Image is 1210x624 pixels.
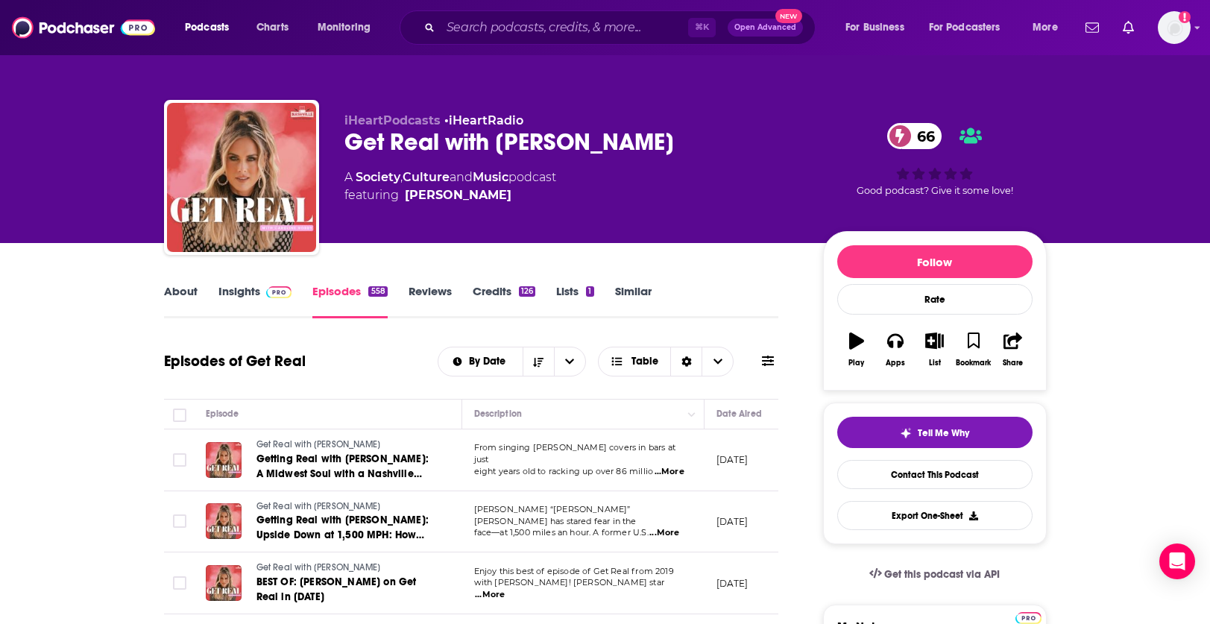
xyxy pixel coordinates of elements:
[1015,610,1042,624] a: Pro website
[474,577,665,587] span: with [PERSON_NAME]! [PERSON_NAME] star
[307,16,390,40] button: open menu
[174,16,248,40] button: open menu
[173,453,186,467] span: Toggle select row
[444,113,523,127] span: •
[312,284,387,318] a: Episodes558
[598,347,734,376] button: Choose View
[837,417,1033,448] button: tell me why sparkleTell Me Why
[586,286,593,297] div: 1
[775,9,802,23] span: New
[218,284,292,318] a: InsightsPodchaser Pro
[1179,11,1191,23] svg: Add a profile image
[256,514,429,556] span: Getting Real with [PERSON_NAME]: Upside Down at 1,500 MPH: How She Turns Fear into Fuel
[556,284,593,318] a: Lists1
[683,406,701,423] button: Column Actions
[449,113,523,127] a: iHeartRadio
[256,438,435,452] a: Get Real with [PERSON_NAME]
[344,168,556,204] div: A podcast
[256,501,381,511] span: Get Real with [PERSON_NAME]
[474,566,674,576] span: Enjoy this best of episode of Get Real from 2019
[1080,15,1105,40] a: Show notifications dropdown
[1159,543,1195,579] div: Open Intercom Messenger
[837,245,1033,278] button: Follow
[1158,11,1191,44] img: User Profile
[884,568,1000,581] span: Get this podcast via API
[837,460,1033,489] a: Contact This Podcast
[400,170,403,184] span: ,
[823,113,1047,206] div: 66Good podcast? Give it some love!
[918,427,969,439] span: Tell Me Why
[474,405,522,423] div: Description
[929,359,941,368] div: List
[848,359,864,368] div: Play
[728,19,803,37] button: Open AdvancedNew
[670,347,702,376] div: Sort Direction
[519,286,535,297] div: 126
[631,356,658,367] span: Table
[655,466,684,478] span: ...More
[256,17,289,38] span: Charts
[12,13,155,42] img: Podchaser - Follow, Share and Rate Podcasts
[256,513,435,543] a: Getting Real with [PERSON_NAME]: Upside Down at 1,500 MPH: How She Turns Fear into Fuel
[185,17,229,38] span: Podcasts
[902,123,942,149] span: 66
[474,504,637,526] span: [PERSON_NAME] “[PERSON_NAME]” [PERSON_NAME] has stared fear in the
[473,170,508,184] a: Music
[256,575,435,605] a: BEST OF: [PERSON_NAME] on Get Real in [DATE]
[441,16,688,40] input: Search podcasts, credits, & more...
[649,527,679,539] span: ...More
[837,501,1033,530] button: Export One-Sheet
[475,589,505,601] span: ...More
[256,562,381,573] span: Get Real with [PERSON_NAME]
[900,427,912,439] img: tell me why sparkle
[1117,15,1140,40] a: Show notifications dropdown
[1015,612,1042,624] img: Podchaser Pro
[615,284,652,318] a: Similar
[929,17,1001,38] span: For Podcasters
[734,24,796,31] span: Open Advanced
[554,347,585,376] button: open menu
[256,561,435,575] a: Get Real with [PERSON_NAME]
[837,284,1033,315] div: Rate
[886,359,905,368] div: Apps
[716,405,762,423] div: Date Aired
[523,347,554,376] button: Sort Direction
[688,18,716,37] span: ⌘ K
[857,556,1012,593] a: Get this podcast via API
[356,170,400,184] a: Society
[1033,17,1058,38] span: More
[837,323,876,376] button: Play
[857,185,1013,196] span: Good podcast? Give it some love!
[716,453,749,466] p: [DATE]
[716,577,749,590] p: [DATE]
[716,515,749,528] p: [DATE]
[247,16,297,40] a: Charts
[368,286,387,297] div: 558
[1022,16,1077,40] button: open menu
[344,113,441,127] span: iHeartPodcasts
[173,514,186,528] span: Toggle select row
[256,576,417,603] span: BEST OF: [PERSON_NAME] on Get Real in [DATE]
[956,359,991,368] div: Bookmark
[835,16,923,40] button: open menu
[256,452,435,482] a: Getting Real with [PERSON_NAME]: A Midwest Soul with a Nashville Dream
[256,500,435,514] a: Get Real with [PERSON_NAME]
[409,284,452,318] a: Reviews
[1003,359,1023,368] div: Share
[474,442,676,464] span: From singing [PERSON_NAME] covers in bars at just
[344,186,556,204] span: featuring
[405,186,511,204] a: Caroline Hobby
[1158,11,1191,44] span: Logged in as shcarlos
[164,352,306,371] h1: Episodes of Get Real
[164,284,198,318] a: About
[915,323,954,376] button: List
[469,356,511,367] span: By Date
[167,103,316,252] img: Get Real with Caroline Hobby
[414,10,830,45] div: Search podcasts, credits, & more...
[438,347,586,376] h2: Choose List sort
[1158,11,1191,44] button: Show profile menu
[876,323,915,376] button: Apps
